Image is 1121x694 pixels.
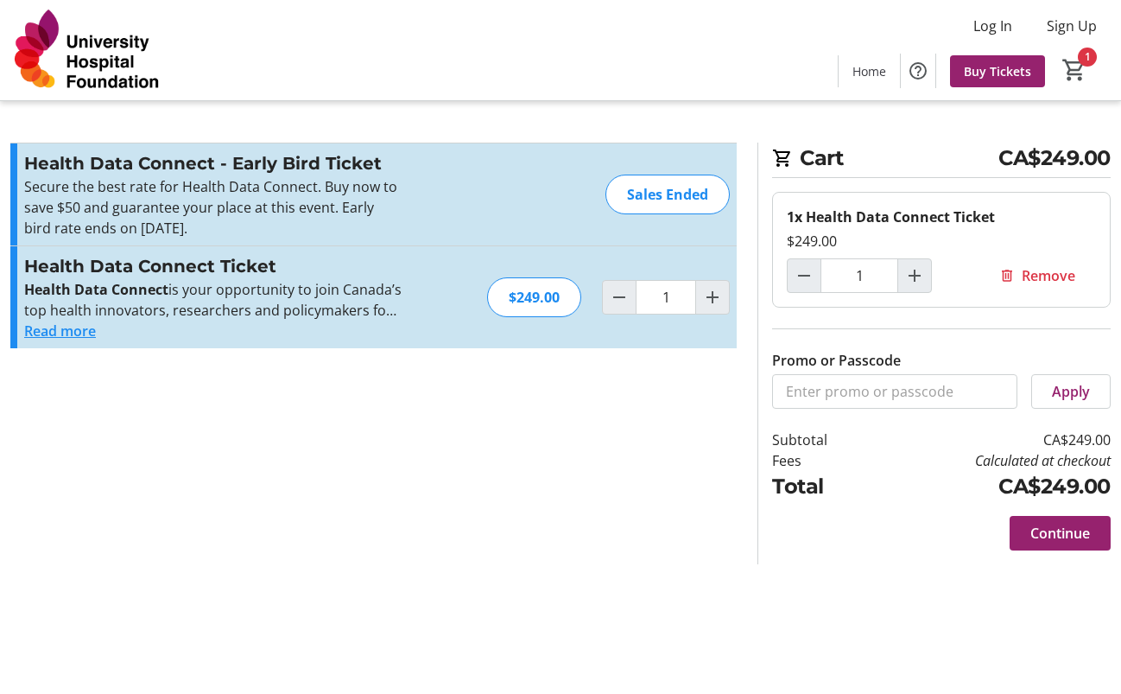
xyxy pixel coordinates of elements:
span: Home [852,62,886,80]
td: Subtotal [772,430,870,450]
button: Continue [1010,516,1111,551]
p: is your opportunity to join Canada’s top health innovators, researchers and policymakers for a fu... [24,279,402,321]
button: Read more [24,321,96,341]
label: Promo or Passcode [772,350,901,371]
span: Buy Tickets [964,62,1031,80]
div: Sales Ended [605,175,730,214]
a: Buy Tickets [950,55,1045,87]
td: Total [772,471,870,502]
strong: Health Data Connect [24,280,168,299]
span: Apply [1052,381,1090,402]
span: CA$249.00 [998,143,1111,174]
input: Health Data Connect Ticket Quantity [636,280,696,315]
div: $249.00 [487,277,581,317]
a: Home [839,55,900,87]
button: Decrement by one [603,281,636,314]
img: University Hospital Foundation's Logo [10,7,164,93]
h2: Cart [772,143,1111,178]
td: CA$249.00 [871,471,1111,502]
p: Secure the best rate for Health Data Connect. Buy now to save $50 and guarantee your place at thi... [24,176,402,239]
td: Fees [772,450,870,471]
button: Apply [1031,374,1111,409]
button: Decrement by one [788,259,820,292]
div: $249.00 [787,231,1096,251]
h3: Health Data Connect - Early Bird Ticket [24,150,402,176]
span: Remove [1022,265,1075,286]
div: 1x Health Data Connect Ticket [787,207,1096,227]
button: Log In [959,12,1026,40]
input: Health Data Connect Ticket Quantity [820,258,898,293]
span: Sign Up [1047,16,1097,36]
button: Increment by one [696,281,729,314]
button: Sign Up [1033,12,1111,40]
h3: Health Data Connect Ticket [24,253,402,279]
button: Increment by one [898,259,931,292]
button: Remove [978,258,1096,293]
input: Enter promo or passcode [772,374,1017,409]
button: Cart [1059,54,1090,86]
span: Continue [1030,523,1090,544]
button: Help [901,54,935,88]
span: Log In [973,16,1012,36]
td: Calculated at checkout [871,450,1111,471]
td: CA$249.00 [871,430,1111,450]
